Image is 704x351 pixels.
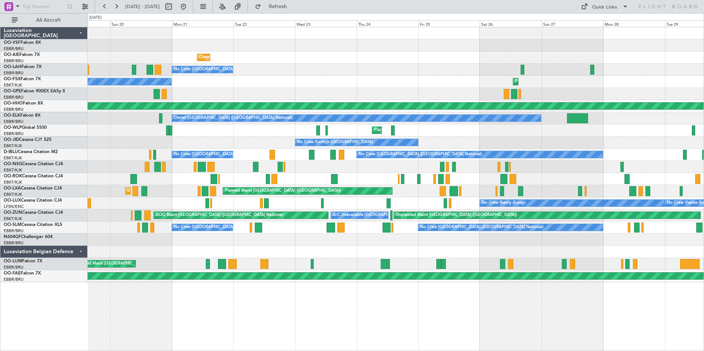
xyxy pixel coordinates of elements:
a: EBBR/BRU [4,119,24,124]
div: Fri 25 [418,20,480,27]
button: All Aircraft [8,14,80,26]
div: Planned Maint Kortrijk-[GEOGRAPHIC_DATA] [515,76,601,87]
a: EBBR/BRU [4,107,24,112]
a: EBKT/KJK [4,155,22,161]
a: LFSN/ENC [4,204,24,209]
a: OO-WLPGlobal 5500 [4,125,47,130]
span: OO-ZUN [4,210,22,215]
a: OO-FSXFalcon 7X [4,77,41,81]
span: OO-ROK [4,174,22,178]
a: EBKT/KJK [4,167,22,173]
a: EBKT/KJK [4,192,22,197]
span: OO-ELK [4,113,20,118]
span: OO-GPE [4,89,21,93]
div: Mon 28 [603,20,665,27]
span: OO-FAE [4,271,21,276]
span: OO-HHO [4,101,23,106]
div: Tue 22 [233,20,295,27]
div: Unplanned Maint [GEOGRAPHIC_DATA] ([GEOGRAPHIC_DATA] National) [127,185,266,196]
div: No Crew [GEOGRAPHIC_DATA] ([GEOGRAPHIC_DATA] National) [174,64,297,75]
a: OO-LXACessna Citation CJ4 [4,186,62,191]
a: OO-NSGCessna Citation CJ4 [4,162,63,166]
div: [DATE] [89,15,102,21]
div: A/C Unavailable [GEOGRAPHIC_DATA] ([GEOGRAPHIC_DATA] National) [333,210,470,221]
span: D-IBLU [4,150,18,154]
span: OO-LUX [4,198,21,203]
a: EBKT/KJK [4,216,22,221]
a: OO-VSFFalcon 8X [4,40,41,45]
a: OO-ELKFalcon 8X [4,113,41,118]
div: No Crew Kortrijk-[GEOGRAPHIC_DATA] [297,137,373,148]
div: No Crew Nancy (Essey) [482,198,525,209]
div: Thu 24 [357,20,418,27]
div: AOG Maint [GEOGRAPHIC_DATA] ([GEOGRAPHIC_DATA] National) [156,210,284,221]
a: D-IBLUCessna Citation M2 [4,150,58,154]
div: Wed 23 [295,20,356,27]
a: OO-FAEFalcon 7X [4,271,41,276]
div: No Crew [GEOGRAPHIC_DATA] ([GEOGRAPHIC_DATA] National) [174,149,297,160]
span: All Aircraft [19,18,78,23]
span: N604GF [4,235,21,239]
span: [DATE] - [DATE] [125,3,160,10]
a: OO-JIDCessna CJ1 525 [4,138,52,142]
div: No Crew [GEOGRAPHIC_DATA] ([GEOGRAPHIC_DATA] National) [420,222,543,233]
div: Sun 20 [110,20,172,27]
a: EBKT/KJK [4,82,22,88]
a: EBBR/BRU [4,95,24,100]
a: EBBR/BRU [4,228,24,234]
button: Refresh [251,1,296,13]
a: EBKT/KJK [4,180,22,185]
div: Quick Links [592,4,617,11]
a: OO-GPEFalcon 900EX EASy II [4,89,65,93]
a: EBBR/BRU [4,58,24,64]
span: OO-AIE [4,53,20,57]
span: OO-SLM [4,223,21,227]
a: EBKT/KJK [4,143,22,149]
a: EBBR/BRU [4,70,24,76]
span: OO-VSF [4,40,21,45]
span: OO-LXA [4,186,21,191]
span: OO-LUM [4,259,22,263]
span: OO-NSG [4,162,22,166]
span: OO-JID [4,138,19,142]
a: OO-SLMCessna Citation XLS [4,223,62,227]
span: Refresh [263,4,293,9]
div: Sun 27 [542,20,603,27]
a: N604GFChallenger 604 [4,235,53,239]
a: OO-LUXCessna Citation CJ4 [4,198,62,203]
a: EBBR/BRU [4,277,24,282]
div: Sat 26 [480,20,541,27]
a: EBBR/BRU [4,240,24,246]
a: OO-HHOFalcon 8X [4,101,43,106]
div: Planned Maint Milan (Linate) [374,125,427,136]
a: OO-ZUNCessna Citation CJ4 [4,210,63,215]
span: OO-LAH [4,65,21,69]
div: Cleaning [GEOGRAPHIC_DATA] ([GEOGRAPHIC_DATA] National) [199,52,322,63]
a: OO-LUMFalcon 7X [4,259,42,263]
a: EBBR/BRU [4,265,24,270]
span: OO-FSX [4,77,21,81]
div: No Crew [GEOGRAPHIC_DATA] ([GEOGRAPHIC_DATA] National) [174,222,297,233]
span: OO-WLP [4,125,22,130]
div: Owner [GEOGRAPHIC_DATA] ([GEOGRAPHIC_DATA] National) [174,113,293,124]
a: EBBR/BRU [4,46,24,52]
div: Unplanned Maint [GEOGRAPHIC_DATA] ([GEOGRAPHIC_DATA]) [396,210,517,221]
button: Quick Links [577,1,632,13]
a: OO-LAHFalcon 7X [4,65,42,69]
div: Mon 21 [172,20,233,27]
a: EBBR/BRU [4,131,24,136]
a: OO-ROKCessna Citation CJ4 [4,174,63,178]
div: Planned Maint [GEOGRAPHIC_DATA] ([GEOGRAPHIC_DATA]) [225,185,341,196]
div: No Crew [GEOGRAPHIC_DATA] ([GEOGRAPHIC_DATA] National) [359,149,482,160]
a: OO-AIEFalcon 7X [4,53,40,57]
input: Trip Number [22,1,65,12]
